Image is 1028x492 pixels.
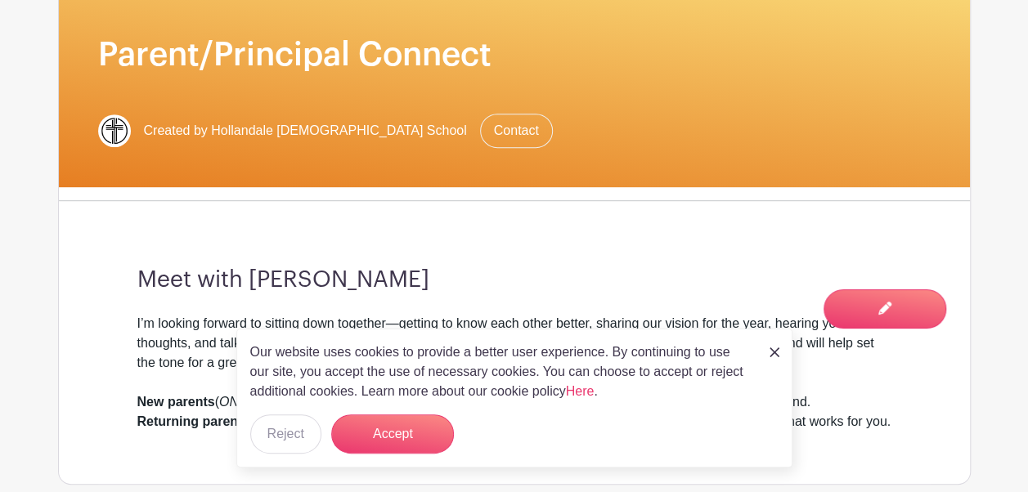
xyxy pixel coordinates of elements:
em: ONE [219,395,248,409]
img: close_button-5f87c8562297e5c2d7936805f587ecaba9071eb48480494691a3f1689db116b3.svg [770,347,779,357]
h1: Parent/Principal Connect [98,35,931,74]
button: Reject [250,414,321,454]
div: I’m looking forward to sitting down together—getting to know each other better, sharing our visio... [137,314,891,392]
h3: Meet with [PERSON_NAME] [137,266,891,294]
img: HCS%20Cross.png [98,114,131,147]
p: Our website uses cookies to provide a better user experience. By continuing to use our site, you ... [250,342,752,401]
button: Accept [331,414,454,454]
a: Contact [480,114,553,148]
a: Here [566,384,595,398]
span: Created by Hollandale [DEMOGRAPHIC_DATA] School [144,121,467,141]
div: ( These sessions are an important part of starting well—please plan to attend. ( .) Your particip... [137,392,891,432]
strong: New parents [137,395,215,409]
strong: Returning parents [137,414,250,428]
